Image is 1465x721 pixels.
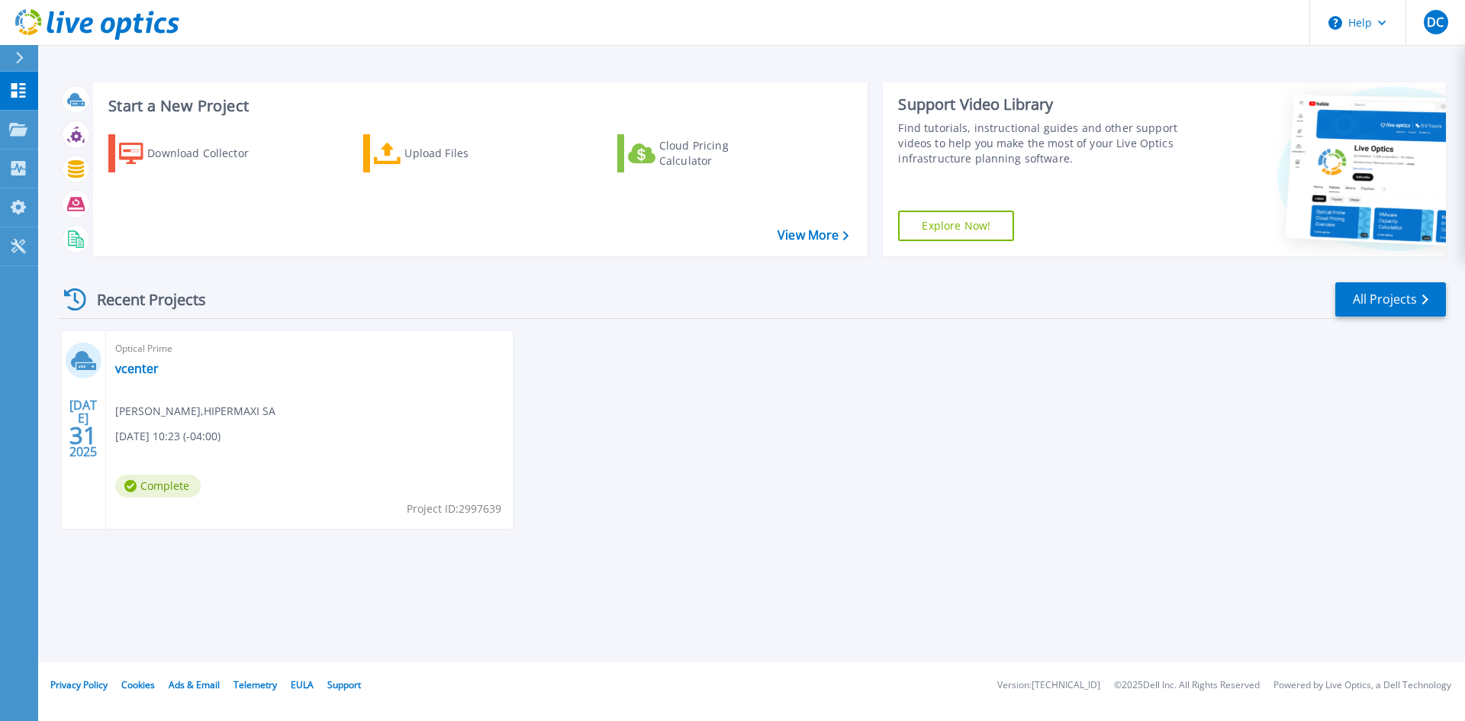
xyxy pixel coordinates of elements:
li: Version: [TECHNICAL_ID] [997,681,1100,690]
a: View More [778,228,848,243]
div: Recent Projects [59,281,227,318]
a: EULA [291,678,314,691]
div: Cloud Pricing Calculator [659,138,781,169]
span: [DATE] 10:23 (-04:00) [115,428,221,445]
span: Optical Prime [115,340,504,357]
a: Upload Files [363,134,533,172]
div: Download Collector [147,138,269,169]
a: Support [327,678,361,691]
span: Project ID: 2997639 [407,501,501,517]
a: All Projects [1335,282,1446,317]
div: Upload Files [404,138,526,169]
a: Ads & Email [169,678,220,691]
a: Telemetry [233,678,277,691]
a: Cookies [121,678,155,691]
span: [PERSON_NAME] , HIPERMAXI SA [115,403,275,420]
div: Find tutorials, instructional guides and other support videos to help you make the most of your L... [898,121,1185,166]
li: © 2025 Dell Inc. All Rights Reserved [1114,681,1260,690]
span: 31 [69,429,97,442]
div: Support Video Library [898,95,1185,114]
div: [DATE] 2025 [69,401,98,456]
span: DC [1427,16,1444,28]
span: Complete [115,475,201,497]
a: vcenter [115,361,159,376]
a: Explore Now! [898,211,1014,241]
a: Privacy Policy [50,678,108,691]
h3: Start a New Project [108,98,848,114]
li: Powered by Live Optics, a Dell Technology [1273,681,1451,690]
a: Cloud Pricing Calculator [617,134,787,172]
a: Download Collector [108,134,279,172]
